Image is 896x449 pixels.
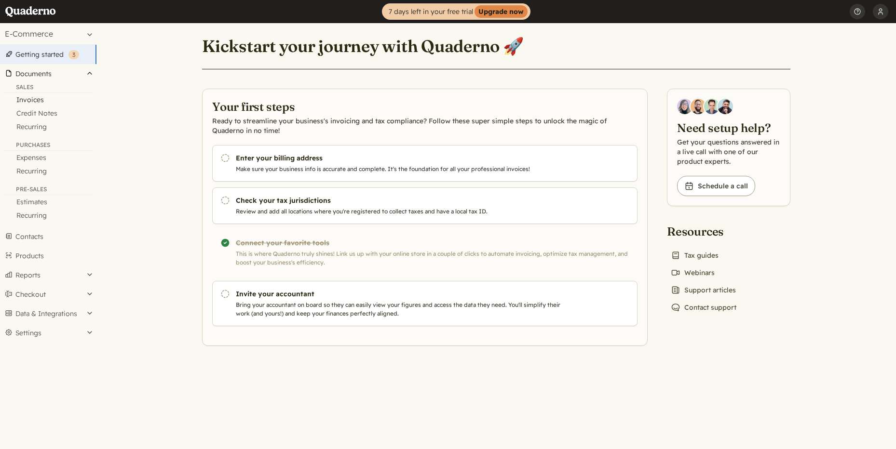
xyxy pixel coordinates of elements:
h2: Your first steps [212,99,638,114]
div: Purchases [4,141,93,151]
a: Enter your billing address Make sure your business info is accurate and complete. It's the founda... [212,145,638,182]
a: Support articles [667,283,740,297]
h2: Need setup help? [677,120,780,135]
span: 3 [72,51,75,58]
p: Make sure your business info is accurate and complete. It's the foundation for all your professio... [236,165,565,173]
p: Bring your accountant on board so they can easily view your figures and access the data they need... [236,301,565,318]
img: Diana Carrasco, Account Executive at Quaderno [677,99,692,114]
p: Review and add all locations where you're registered to collect taxes and have a local tax ID. [236,207,565,216]
a: Invite your accountant Bring your accountant on board so they can easily view your figures and ac... [212,281,638,326]
strong: Upgrade now [475,5,528,18]
a: Webinars [667,266,719,279]
a: Contact support [667,301,740,314]
h1: Kickstart your journey with Quaderno 🚀 [202,36,524,57]
div: Pre-Sales [4,185,93,195]
img: Ivo Oltmans, Business Developer at Quaderno [704,99,720,114]
p: Get your questions answered in a live call with one of our product experts. [677,137,780,166]
a: Check your tax jurisdictions Review and add all locations where you're registered to collect taxe... [212,187,638,224]
img: Javier Rubio, DevRel at Quaderno [718,99,733,114]
a: Schedule a call [677,176,755,196]
img: Jairo Fumero, Account Executive at Quaderno [691,99,706,114]
a: Tax guides [667,249,722,262]
a: 7 days left in your free trialUpgrade now [382,3,530,20]
div: Sales [4,83,93,93]
h2: Resources [667,224,740,239]
h3: Enter your billing address [236,153,565,163]
h3: Check your tax jurisdictions [236,196,565,205]
p: Ready to streamline your business's invoicing and tax compliance? Follow these super simple steps... [212,116,638,135]
h3: Invite your accountant [236,289,565,299]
